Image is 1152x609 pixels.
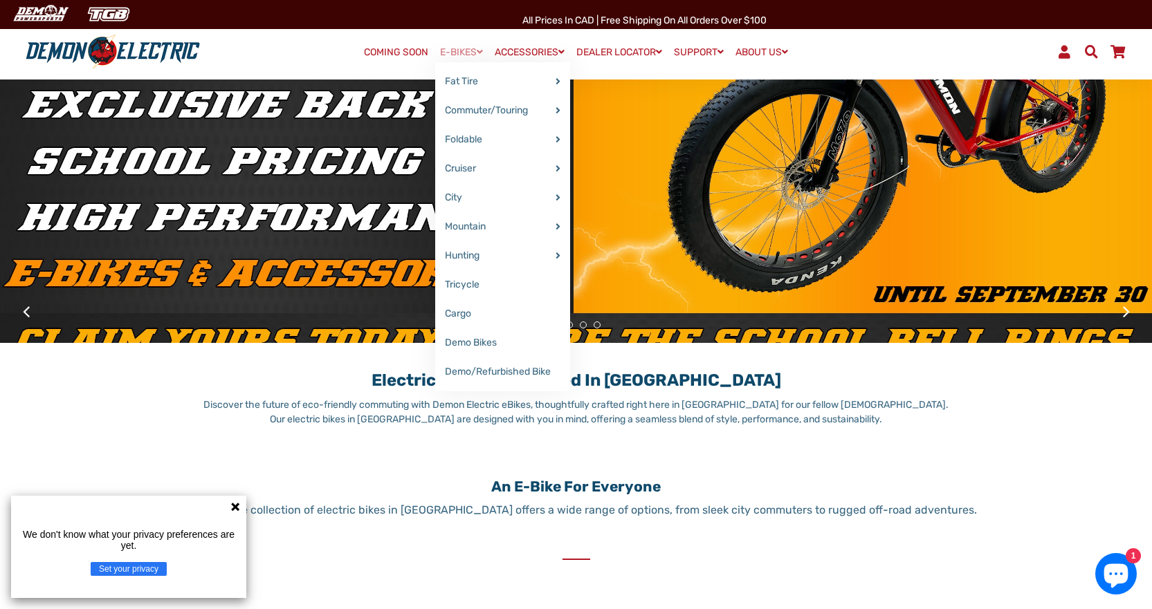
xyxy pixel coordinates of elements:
a: Demo/Refurbished Bike [435,357,570,386]
button: Set your privacy [91,562,167,576]
p: Discover the future of eco-friendly commuting with Demon Electric eBikes, thoughtfully crafted ri... [199,397,953,427]
a: Cruiser [435,154,570,183]
a: COMING SOON [359,43,433,62]
a: Demo Bikes [435,328,570,357]
img: TGB Canada [80,3,137,26]
a: Cargo [435,299,570,328]
span: All Prices in CAD | Free shipping on all orders over $100 [522,15,767,26]
p: We don't know what your privacy preferences are yet. [17,529,241,551]
a: ABOUT US [731,42,793,62]
a: Foldable [435,125,570,154]
button: 3 of 4 [580,321,587,328]
a: City [435,183,570,212]
a: Hunting [435,241,570,270]
a: E-BIKES [435,42,488,62]
a: DEALER LOCATOR [572,42,667,62]
a: Fat Tire [435,67,570,96]
img: Demon Electric logo [21,34,205,70]
a: SUPPORT [669,42,729,62]
a: Commuter/Touring [435,96,570,125]
a: Mountain [435,212,570,241]
button: 4 of 4 [594,321,601,328]
a: ACCESSORIES [490,42,569,62]
a: Tricycle [435,270,570,299]
inbox-online-store-chat: Shopify online store chat [1091,553,1141,598]
img: Demon Electric [7,3,73,26]
h1: Electric E-Bikes Designed in [GEOGRAPHIC_DATA] [199,357,953,391]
